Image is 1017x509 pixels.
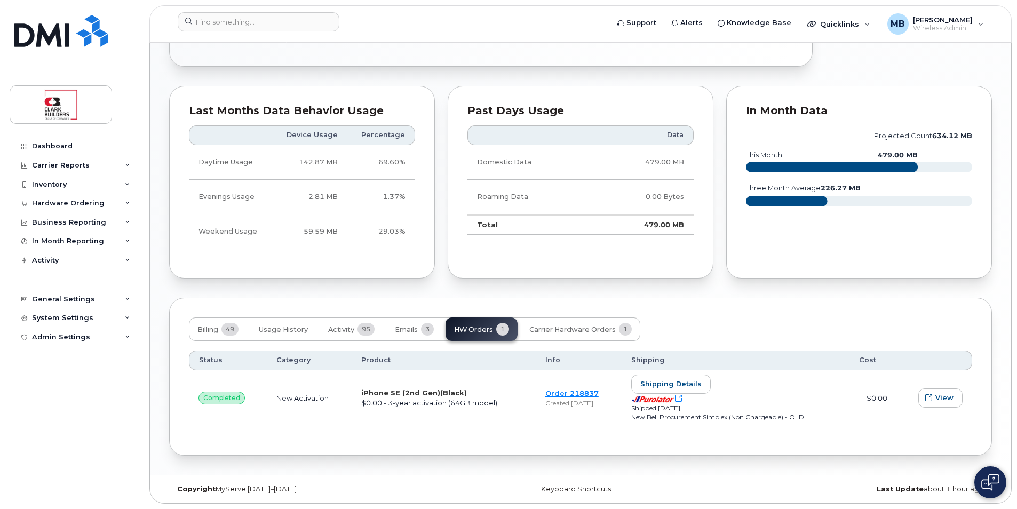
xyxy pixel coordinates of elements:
[267,370,352,427] td: New Activation
[874,132,972,140] text: projected count
[347,214,415,249] td: 29.03%
[913,15,973,24] span: [PERSON_NAME]
[272,180,347,214] td: 2.81 MB
[913,24,973,33] span: Wireless Admin
[529,325,616,334] span: Carrier Hardware Orders
[189,180,415,214] tr: Weekdays from 6:00pm to 8:00am
[197,325,218,334] span: Billing
[981,474,999,491] img: Open chat
[619,323,632,336] span: 1
[745,184,861,192] text: three month average
[467,106,694,116] div: Past Days Usage
[189,145,272,180] td: Daytime Usage
[640,379,702,389] span: Shipping details
[859,355,876,365] span: Cost
[541,485,611,493] a: Keyboard Shortcuts
[631,355,665,365] span: Shipping
[545,389,599,397] a: Order 218837
[878,151,918,159] text: 479.00 MB
[467,214,593,235] td: Total
[610,12,664,34] a: Support
[593,145,694,180] td: 479.00 MB
[177,485,216,493] strong: Copyright
[821,184,861,192] tspan: 226.27 MB
[849,370,897,427] td: $0.00
[718,485,992,494] div: about 1 hour ago
[199,355,223,365] span: Status
[746,106,972,116] div: In Month Data
[631,403,840,412] div: Shipped [DATE]
[198,392,245,404] div: null&#013;
[361,355,391,365] span: Product
[221,323,239,336] span: 49
[680,18,703,28] span: Alerts
[189,214,415,249] tr: Friday from 6:00pm to Monday 8:00am
[727,18,791,28] span: Knowledge Base
[328,325,354,334] span: Activity
[203,393,240,403] span: completed
[745,151,782,159] text: this month
[272,214,347,249] td: 59.59 MB
[347,125,415,145] th: Percentage
[918,388,963,408] button: View
[272,145,347,180] td: 142.87 MB
[626,18,656,28] span: Support
[395,325,418,334] span: Emails
[421,323,434,336] span: 3
[189,180,272,214] td: Evenings Usage
[935,393,954,403] span: View
[664,12,710,34] a: Alerts
[631,396,674,403] img: purolator-9dc0d6913a5419968391dc55414bb4d415dd17fc9089aa56d78149fa0af40473.png
[467,145,593,180] td: Domestic Data
[800,13,878,35] div: Quicklinks
[932,132,972,140] tspan: 634.12 MB
[169,485,443,494] div: MyServe [DATE]–[DATE]
[593,180,694,214] td: 0.00 Bytes
[631,412,840,421] div: New Bell Procurement Simplex (Non Chargeable) - OLD
[189,106,415,116] div: Last Months Data Behavior Usage
[357,323,375,336] span: 95
[545,399,612,408] div: Created [DATE]
[440,388,467,397] span: (Black)
[347,145,415,180] td: 69.60%
[272,125,347,145] th: Device Usage
[631,375,711,394] button: Shipping details
[467,180,593,214] td: Roaming Data
[891,18,905,30] span: MB
[361,399,497,407] span: $0.00 - 3-year activation (64GB model)
[347,180,415,214] td: 1.37%
[880,13,991,35] div: Matthew Buttrey
[710,12,799,34] a: Knowledge Base
[259,325,308,334] span: Usage History
[361,388,467,397] strong: iPhone SE (2nd Gen)
[545,355,560,365] span: Info
[593,214,694,235] td: 479.00 MB
[189,214,272,249] td: Weekend Usage
[276,355,311,365] span: Category
[631,394,682,403] a: Open shipping details in new tab
[820,20,859,28] span: Quicklinks
[178,12,339,31] input: Find something...
[877,485,924,493] strong: Last Update
[593,125,694,145] th: Data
